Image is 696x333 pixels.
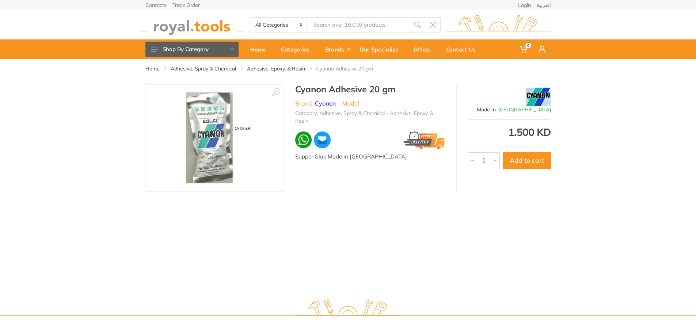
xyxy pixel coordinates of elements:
[140,15,244,35] img: royal.tools Logo
[446,15,551,35] img: royal.tools Logo
[145,65,160,72] a: Home
[296,299,400,319] img: royal.tools Logo
[295,84,445,95] h1: Cyanon Adhesive 20 gm
[276,42,320,57] div: Categories
[518,3,531,8] a: Login
[177,92,253,184] img: Royal Tools - Cyanon Adhesive 20 gm
[515,39,533,59] a: 0
[145,3,167,8] a: Contacts
[354,42,408,57] div: Our Specialize
[247,65,305,72] a: Adhesive, Epoxy, & Resin
[468,127,551,137] div: 1.500 KD
[295,110,445,125] li: Category: Adhesive, Spray & Chemical - Adhesive, Epoxy, & Resin
[441,42,486,57] div: Contact Us
[307,17,410,32] input: Site search
[315,100,336,107] a: Cyanon
[276,39,320,59] a: Categories
[245,39,276,59] a: Home
[342,99,362,108] li: Model :
[498,106,551,113] span: [GEOGRAPHIC_DATA]
[171,65,236,72] a: Adhesive, Spray & Chemical
[295,99,336,108] li: Brand :
[250,18,308,32] select: Category
[295,131,312,148] img: wa.webp
[503,152,551,169] button: Add to cart
[408,42,441,57] div: Offers
[313,131,331,149] img: ma.webp
[354,39,408,59] a: Our Specialize
[320,42,354,57] div: Brands
[145,65,551,72] nav: breadcrumb
[525,43,531,48] span: 0
[145,42,239,57] button: Shop By Category
[526,88,551,106] img: Cyanon
[245,42,276,57] div: Home
[295,153,445,161] div: Supper Glue Made in [GEOGRAPHIC_DATA]
[468,106,551,114] div: Made In :
[316,65,384,72] li: Cyanon Adhesive 20 gm
[537,3,551,8] a: العربية
[441,39,486,59] a: Contact Us
[408,39,441,59] a: Offers
[172,3,200,8] a: Track Order
[404,131,445,149] img: express.png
